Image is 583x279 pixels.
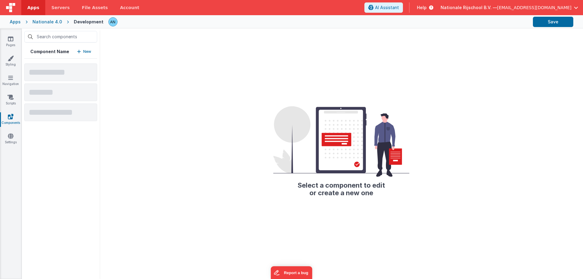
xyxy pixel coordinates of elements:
button: AI Assistant [364,2,403,13]
span: Help [417,5,427,11]
button: New [77,49,91,55]
span: [EMAIL_ADDRESS][DOMAIN_NAME] [497,5,571,11]
button: Nationale Rijschool B.V. — [EMAIL_ADDRESS][DOMAIN_NAME] [441,5,578,11]
span: Apps [27,5,39,11]
h2: Select a component to edit or create a new one [273,177,409,196]
div: Nationale 4.0 [32,19,62,25]
span: File Assets [82,5,108,11]
span: AI Assistant [375,5,399,11]
div: Development [74,19,104,25]
iframe: Marker.io feedback button [271,266,312,279]
p: New [83,49,91,55]
button: Save [533,17,573,27]
span: Servers [51,5,70,11]
div: Apps [10,19,21,25]
input: Search components [24,31,97,43]
span: Nationale Rijschool B.V. — [441,5,497,11]
img: f1d78738b441ccf0e1fcb79415a71bae [109,18,117,26]
h5: Component Name [30,49,69,55]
